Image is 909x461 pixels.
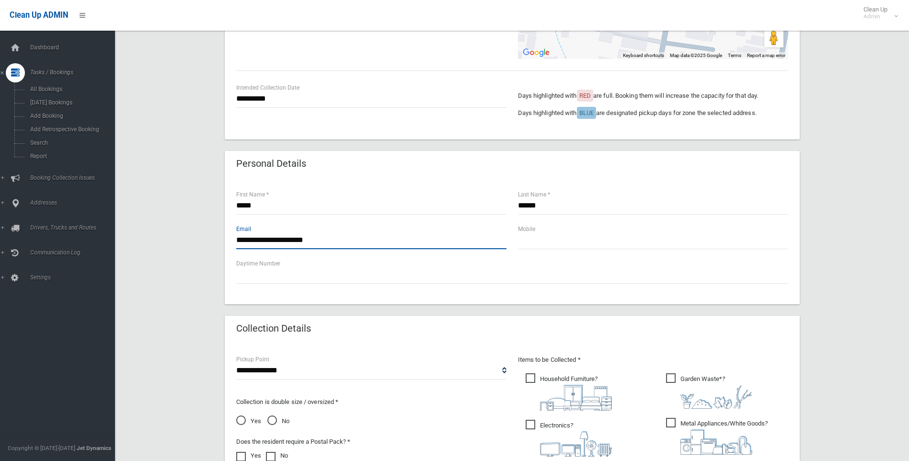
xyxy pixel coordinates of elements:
span: Add Retrospective Booking [27,126,114,133]
strong: Jet Dynamics [77,445,111,451]
a: Report a map error [747,53,785,58]
a: Open this area in Google Maps (opens a new window) [520,46,552,59]
header: Personal Details [225,154,318,173]
span: Communication Log [27,249,122,256]
button: Drag Pegman onto the map to open Street View [764,28,783,47]
span: No [267,415,289,427]
p: Items to be Collected * [518,354,788,366]
p: Days highlighted with are designated pickup days for zone the selected address. [518,107,788,119]
span: Household Furniture [526,373,612,411]
span: Report [27,153,114,160]
p: Collection is double size / oversized * [236,396,506,408]
i: ? [680,420,768,455]
span: Add Booking [27,113,114,119]
img: Google [520,46,552,59]
span: Copyright © [DATE]-[DATE] [8,445,75,451]
span: Drivers, Trucks and Routes [27,224,122,231]
span: [DATE] Bookings [27,99,114,106]
span: Yes [236,415,261,427]
span: Metal Appliances/White Goods [666,418,768,455]
span: Clean Up [859,6,897,20]
span: Garden Waste* [666,373,752,409]
span: Search [27,139,114,146]
i: ? [680,375,752,409]
small: Admin [863,13,887,20]
span: BLUE [579,109,594,116]
span: RED [579,92,591,99]
span: Settings [27,274,122,281]
span: Tasks / Bookings [27,69,122,76]
i: ? [540,422,612,457]
span: Electronics [526,420,612,457]
img: 36c1b0289cb1767239cdd3de9e694f19.png [680,429,752,455]
img: 394712a680b73dbc3d2a6a3a7ffe5a07.png [540,431,612,457]
i: ? [540,375,612,411]
span: Clean Up ADMIN [10,11,68,20]
span: Dashboard [27,44,122,51]
header: Collection Details [225,319,322,338]
span: Addresses [27,199,122,206]
img: aa9efdbe659d29b613fca23ba79d85cb.png [540,385,612,411]
p: Days highlighted with are full. Booking them will increase the capacity for that day. [518,90,788,102]
button: Keyboard shortcuts [623,52,664,59]
span: Map data ©2025 Google [670,53,722,58]
a: Terms (opens in new tab) [728,53,741,58]
span: Booking Collection Issues [27,174,122,181]
span: All Bookings [27,86,114,92]
label: Does the resident require a Postal Pack? * [236,436,350,448]
img: 4fd8a5c772b2c999c83690221e5242e0.png [680,385,752,409]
